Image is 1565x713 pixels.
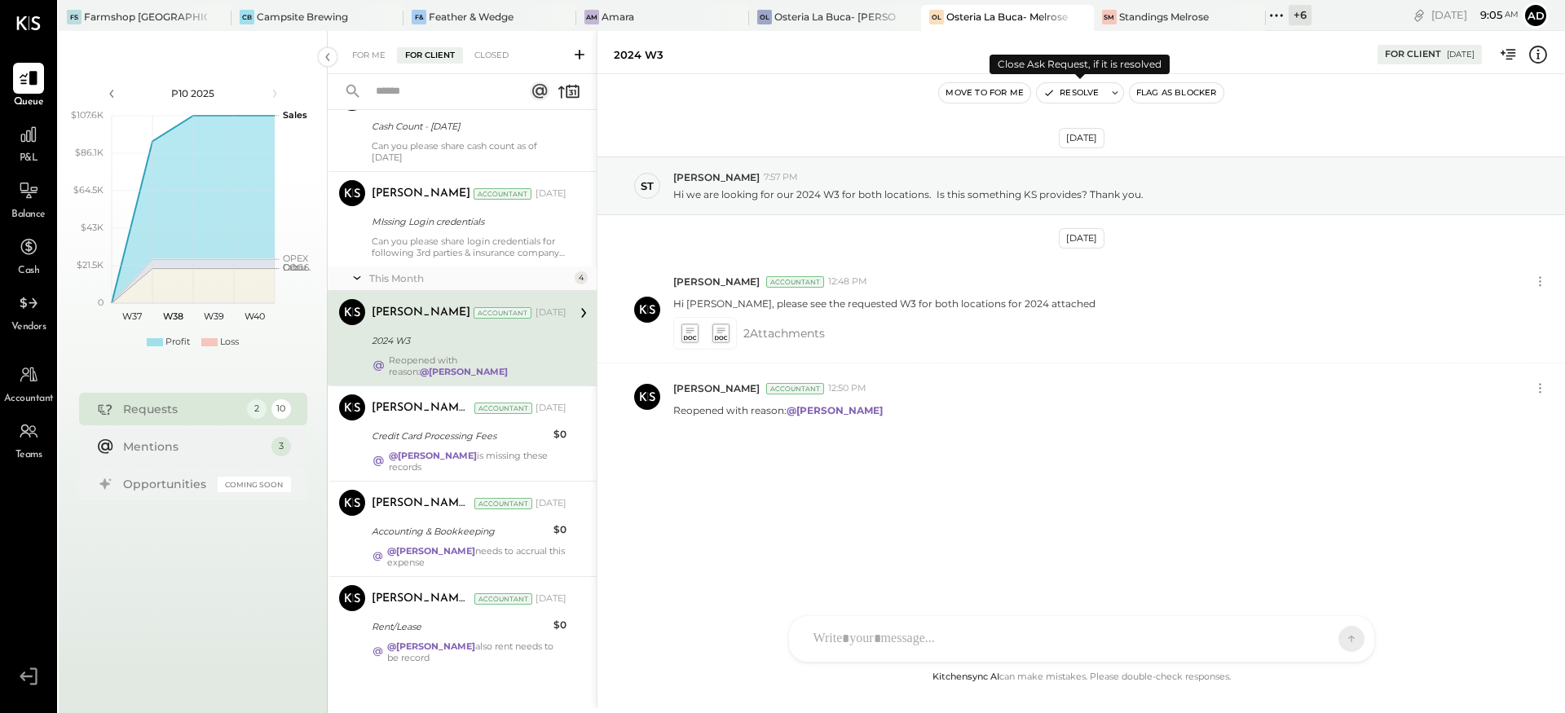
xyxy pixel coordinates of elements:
[11,208,46,222] span: Balance
[990,55,1170,74] div: Close Ask Request, if it is resolved
[939,83,1030,103] button: Move to for me
[474,593,532,605] div: Accountant
[929,10,944,24] div: OL
[553,522,566,538] div: $0
[271,437,291,456] div: 3
[474,307,531,319] div: Accountant
[372,305,470,321] div: [PERSON_NAME]
[766,276,824,288] div: Accountant
[372,118,562,134] div: Cash Count - [DATE]
[673,275,760,288] span: [PERSON_NAME]
[1,359,56,407] a: Accountant
[474,188,531,200] div: Accountant
[372,140,566,163] div: Can you please share cash count as of [DATE]
[123,476,209,492] div: Opportunities
[372,400,471,416] div: [PERSON_NAME] Del [PERSON_NAME]
[1059,128,1104,148] div: [DATE]
[81,222,104,233] text: $43K
[1037,83,1105,103] button: Resolve
[73,184,104,196] text: $64.5K
[1102,10,1117,24] div: SM
[4,392,54,407] span: Accountant
[372,428,549,444] div: Credit Card Processing Fees
[1411,7,1427,24] div: copy link
[536,187,566,200] div: [DATE]
[372,523,549,539] div: Accounting & Bookkeeping
[20,152,38,166] span: P&L
[553,426,566,442] div: $0
[389,450,477,461] strong: @[PERSON_NAME]
[71,109,104,121] text: $107.6K
[283,109,307,121] text: Sales
[673,170,760,184] span: [PERSON_NAME]
[165,336,190,349] div: Profit
[584,10,599,24] div: Am
[344,47,394,64] div: For Me
[536,306,566,319] div: [DATE]
[536,497,566,510] div: [DATE]
[673,381,760,395] span: [PERSON_NAME]
[1059,228,1104,249] div: [DATE]
[372,186,470,202] div: [PERSON_NAME]
[1,175,56,222] a: Balance
[1431,7,1519,23] div: [DATE]
[673,403,885,417] p: Reopened with reason:
[828,275,867,288] span: 12:48 PM
[244,310,264,322] text: W40
[387,640,566,663] div: also rent needs to be record
[641,178,654,194] div: st
[1119,10,1209,24] div: Standings Melrose
[766,383,824,394] div: Accountant
[218,477,291,492] div: Coming Soon
[98,297,104,308] text: 0
[536,592,566,605] div: [DATE]
[123,438,263,455] div: Mentions
[575,271,588,284] div: 4
[372,591,471,607] div: [PERSON_NAME] Del [PERSON_NAME]
[1385,48,1441,61] div: For Client
[757,10,772,24] div: OL
[474,403,532,414] div: Accountant
[203,310,223,322] text: W39
[673,187,1144,201] p: Hi we are looking for our 2024 W3 for both locations. Is this something KS provides? Thank you.
[1,416,56,463] a: Teams
[1289,5,1312,25] div: + 6
[429,10,514,24] div: Feather & Wedge
[387,545,475,557] strong: @[PERSON_NAME]
[123,401,239,417] div: Requests
[764,171,798,184] span: 7:57 PM
[122,310,142,322] text: W37
[389,354,566,377] div: Reopened with reason:
[420,366,508,377] strong: @[PERSON_NAME]
[1523,2,1549,29] button: Ad
[162,310,183,322] text: W38
[240,10,254,24] div: CB
[372,213,562,230] div: MIssing Login credentials
[397,47,463,64] div: For Client
[536,402,566,415] div: [DATE]
[946,10,1068,24] div: Osteria La Buca- Melrose
[124,86,262,100] div: P10 2025
[369,271,571,285] div: This Month
[220,336,239,349] div: Loss
[474,498,532,509] div: Accountant
[75,147,104,158] text: $86.1K
[372,332,562,349] div: 2024 W3
[1130,83,1223,103] button: Flag as Blocker
[372,235,566,258] div: Can you please share login credentials for following 3rd parties & insurance company 1. Doordash ...
[247,399,267,419] div: 2
[372,618,549,635] div: Rent/Lease
[14,95,44,110] span: Queue
[602,10,634,24] div: Amara
[283,253,309,264] text: OPEX
[553,617,566,633] div: $0
[389,450,566,473] div: is missing these records
[787,404,883,416] strong: @[PERSON_NAME]
[283,262,311,273] text: Occu...
[743,317,825,350] span: 2 Attachment s
[387,640,475,652] strong: @[PERSON_NAME]
[77,259,104,271] text: $21.5K
[774,10,897,24] div: Osteria La Buca- [PERSON_NAME][GEOGRAPHIC_DATA]
[828,382,866,395] span: 12:50 PM
[1447,49,1475,60] div: [DATE]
